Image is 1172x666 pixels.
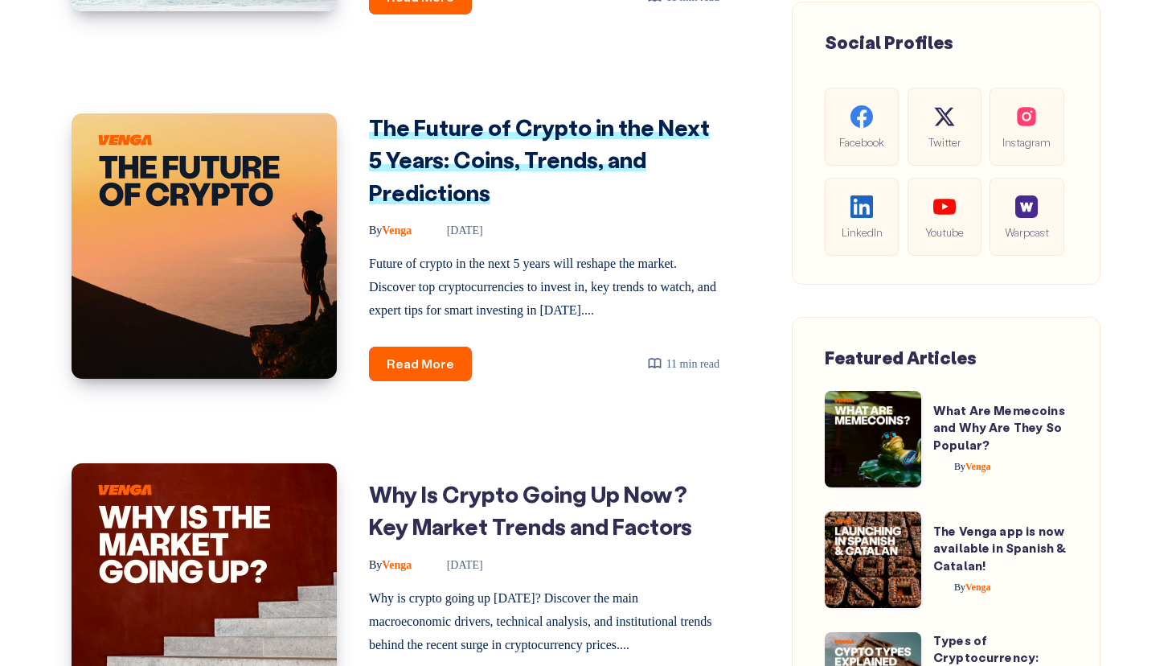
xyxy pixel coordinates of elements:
span: Instagram [1002,133,1051,151]
span: Venga [369,559,412,571]
a: ByVenga [933,461,991,472]
p: Future of crypto in the next 5 years will reshape the market. Discover top cryptocurrencies to in... [369,253,719,322]
span: By [954,582,965,593]
span: Featured Articles [825,346,977,369]
span: Youtube [920,223,969,241]
a: Why Is Crypto Going Up Now? Key Market Trends and Factors [369,479,692,541]
img: social-warpcast.e8a23a7ed3178af0345123c41633f860.png [1015,195,1038,218]
a: Warpcast [990,178,1063,256]
a: The Future of Crypto in the Next 5 Years: Coins, Trends, and Predictions [369,113,710,207]
a: Facebook [825,88,899,166]
a: What Are Memecoins and Why Are They So Popular? [933,402,1065,454]
img: Image of: The Future of Crypto in the Next 5 Years: Coins, Trends, and Predictions [72,113,337,379]
span: Warpcast [1002,223,1051,241]
a: Youtube [908,178,981,256]
time: [DATE] [424,559,483,571]
a: LinkedIn [825,178,899,256]
a: ByVenga [933,582,991,593]
img: social-youtube.99db9aba05279f803f3e7a4a838dfb6c.svg [933,195,956,218]
span: Venga [954,582,991,593]
span: By [954,461,965,472]
img: social-linkedin.be646fe421ccab3a2ad91cb58bdc9694.svg [850,195,873,218]
span: Venga [954,461,991,472]
a: ByVenga [369,224,415,236]
span: LinkedIn [838,223,886,241]
span: By [369,559,382,571]
a: Read More [369,347,472,381]
time: [DATE] [424,224,483,236]
a: ByVenga [369,559,415,571]
span: Twitter [920,133,969,151]
span: Venga [369,224,412,236]
div: 11 min read [647,354,719,374]
span: Social Profiles [825,31,953,54]
span: By [369,224,382,236]
a: The Venga app is now available in Spanish & Catalan! [933,523,1066,574]
p: Why is crypto going up [DATE]? Discover the main macroeconomic drivers, technical analysis, and i... [369,587,719,656]
a: Twitter [908,88,981,166]
span: Facebook [838,133,886,151]
a: Instagram [990,88,1063,166]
